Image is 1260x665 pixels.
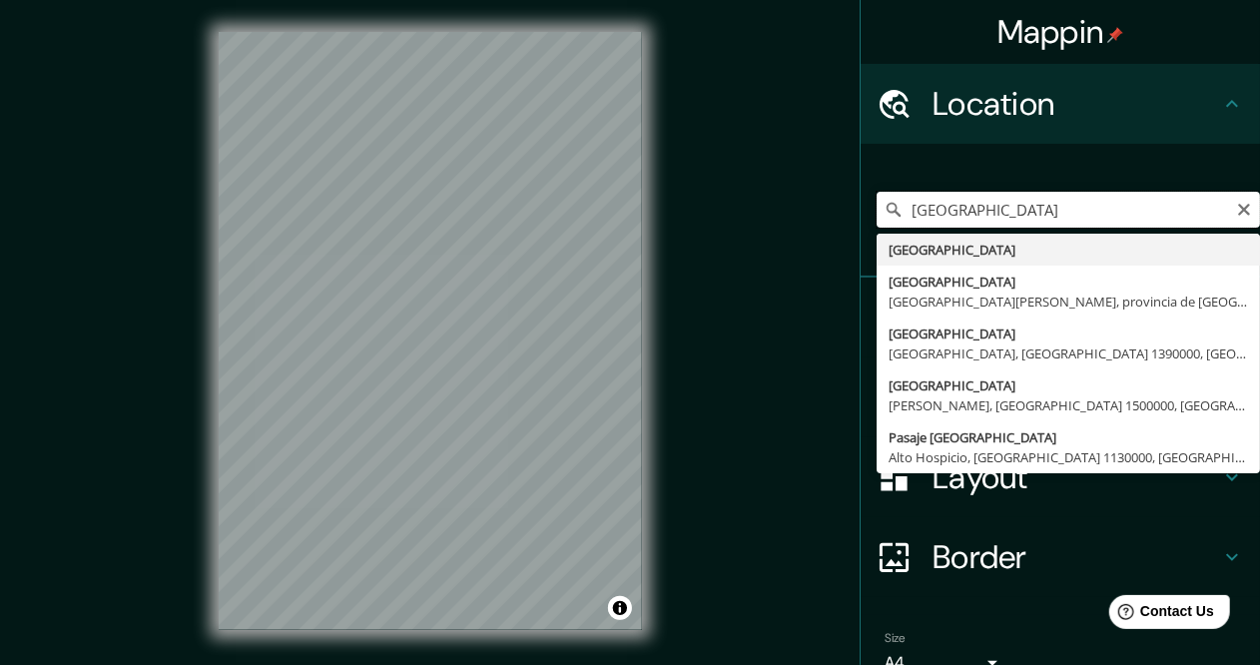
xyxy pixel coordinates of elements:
[861,517,1260,597] div: Border
[997,12,1124,52] h4: Mappin
[889,395,1248,415] div: [PERSON_NAME], [GEOGRAPHIC_DATA] 1500000, [GEOGRAPHIC_DATA]
[889,240,1248,260] div: [GEOGRAPHIC_DATA]
[933,84,1220,124] h4: Location
[219,32,642,630] canvas: Map
[889,272,1248,292] div: [GEOGRAPHIC_DATA]
[1107,27,1123,43] img: pin-icon.png
[1236,199,1252,218] button: Clear
[608,596,632,620] button: Toggle attribution
[861,437,1260,517] div: Layout
[889,292,1248,312] div: [GEOGRAPHIC_DATA][PERSON_NAME], provincia de [GEOGRAPHIC_DATA][PERSON_NAME], [GEOGRAPHIC_DATA]
[861,357,1260,437] div: Style
[933,537,1220,577] h4: Border
[889,447,1248,467] div: Alto Hospicio, [GEOGRAPHIC_DATA] 1130000, [GEOGRAPHIC_DATA]
[877,192,1260,228] input: Pick your city or area
[889,324,1248,343] div: [GEOGRAPHIC_DATA]
[933,457,1220,497] h4: Layout
[1082,587,1238,643] iframe: Help widget launcher
[889,343,1248,363] div: [GEOGRAPHIC_DATA], [GEOGRAPHIC_DATA] 1390000, [GEOGRAPHIC_DATA]
[861,64,1260,144] div: Location
[889,427,1248,447] div: Pasaje [GEOGRAPHIC_DATA]
[885,630,906,647] label: Size
[861,278,1260,357] div: Pins
[889,375,1248,395] div: [GEOGRAPHIC_DATA]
